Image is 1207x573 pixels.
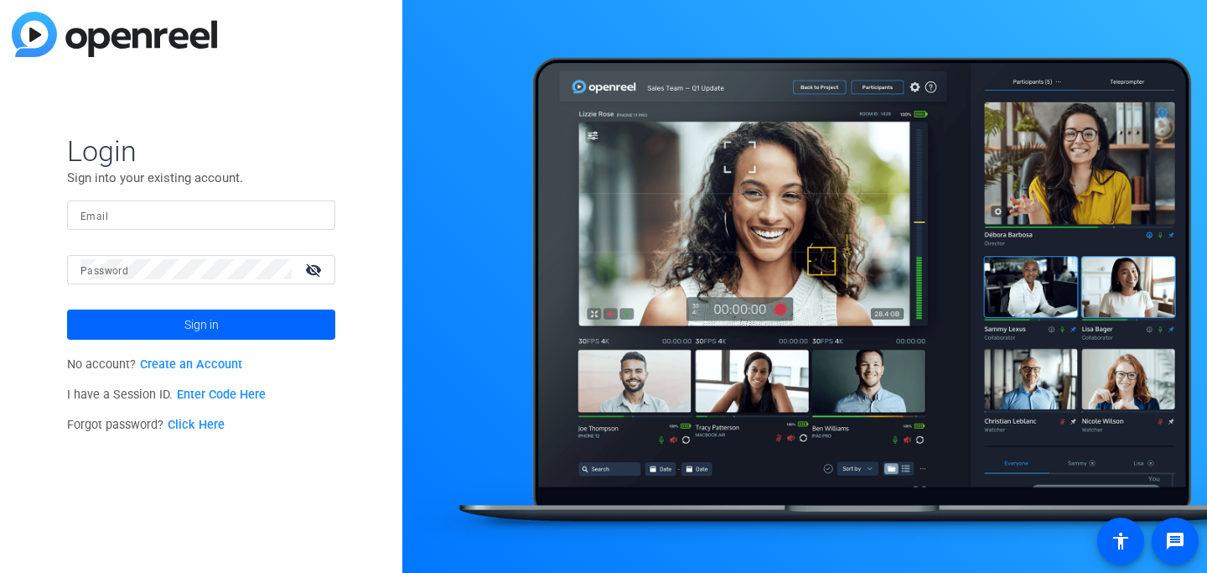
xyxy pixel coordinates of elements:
mat-icon: accessibility [1111,531,1131,551]
img: blue-gradient.svg [12,12,217,57]
a: Click Here [168,418,225,432]
a: Enter Code Here [177,388,266,402]
span: I have a Session ID. [67,388,266,402]
mat-icon: visibility_off [295,258,335,282]
mat-label: Email [80,211,108,222]
span: No account? [67,357,242,372]
a: Create an Account [140,357,242,372]
button: Sign in [67,310,335,340]
mat-label: Password [80,265,128,277]
span: Login [67,133,335,169]
span: Sign in [184,304,219,346]
span: Forgot password? [67,418,225,432]
mat-icon: message [1165,531,1185,551]
input: Enter Email Address [80,205,322,225]
p: Sign into your existing account. [67,169,335,187]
